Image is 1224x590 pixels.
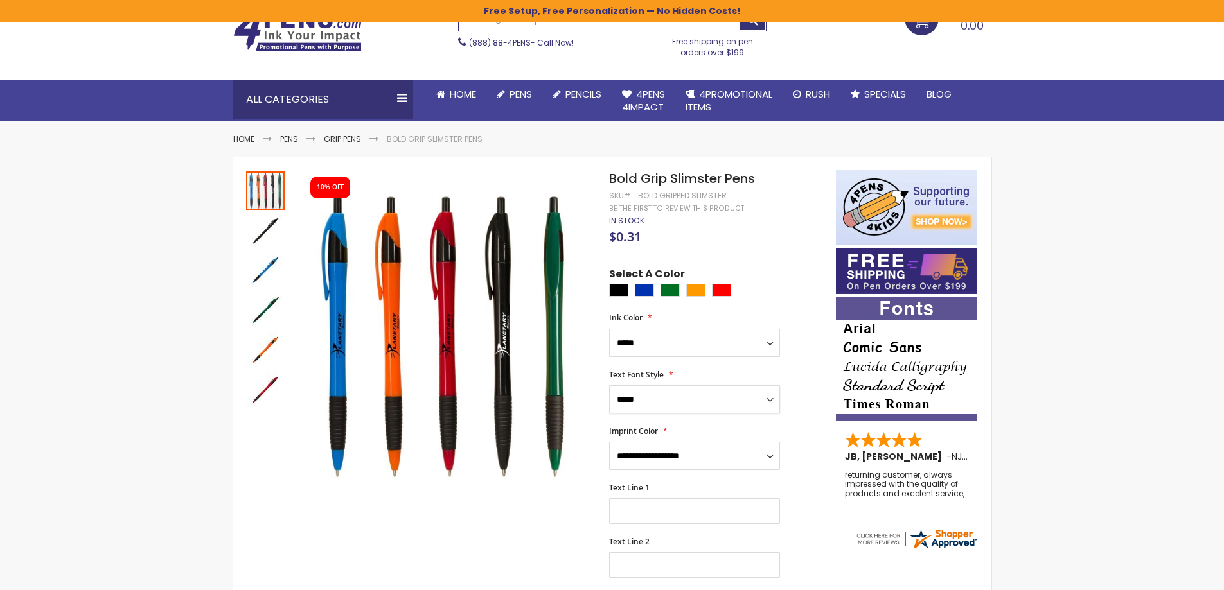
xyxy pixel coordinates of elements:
[916,80,962,108] a: Blog
[246,291,285,329] img: Bold Grip Slimster Pens
[927,87,952,101] span: Blog
[661,284,680,297] div: Green
[246,170,286,210] div: Bold Grip Slimster Promotional Pens
[233,134,254,144] a: Home
[609,169,755,187] span: Bold Grip Slimster Pens
[609,312,643,323] span: Ink Color
[387,134,483,144] li: Bold Grip Slimster Pens
[609,369,664,380] span: Text Font Style
[609,215,644,226] span: In stock
[246,331,285,369] img: Bold Grip Slimster Pens
[609,190,633,201] strong: SKU
[246,370,285,409] img: Bold Grip Slimster Pens
[324,134,361,144] a: Grip Pens
[635,284,654,297] div: Blue
[233,11,362,52] img: 4Pens Custom Pens and Promotional Products
[450,87,476,101] span: Home
[609,426,658,437] span: Imprint Color
[806,87,830,101] span: Rush
[783,80,840,108] a: Rush
[638,191,727,201] div: Bold Gripped Slimster
[952,450,968,463] span: NJ
[469,37,574,48] span: - Call Now!
[686,284,705,297] div: Orange
[612,80,675,122] a: 4Pens4impact
[280,134,298,144] a: Pens
[836,297,977,421] img: font-personalization-examples
[246,290,286,329] div: Bold Grip Slimster Pens
[686,87,772,114] span: 4PROMOTIONAL ITEMS
[845,450,946,463] span: JB, [PERSON_NAME]
[542,80,612,108] a: Pencils
[609,204,744,213] a: Be the first to review this product
[609,216,644,226] div: Availability
[675,80,783,122] a: 4PROMOTIONALITEMS
[246,210,286,250] div: Bold Grip Slimster Pens
[246,369,285,409] div: Bold Grip Slimster Pens
[246,211,285,250] img: Bold Grip Slimster Pens
[609,536,650,547] span: Text Line 2
[864,87,906,101] span: Specials
[246,251,285,290] img: Bold Grip Slimster Pens
[565,87,601,101] span: Pencils
[840,80,916,108] a: Specials
[233,80,413,119] div: All Categories
[317,183,344,192] div: 10% OFF
[961,17,984,33] span: 0.00
[712,284,731,297] div: Red
[510,87,532,101] span: Pens
[246,250,286,290] div: Bold Grip Slimster Pens
[246,329,286,369] div: Bold Grip Slimster Pens
[609,267,685,284] span: Select A Color
[609,482,650,493] span: Text Line 1
[299,189,592,482] img: Bold Grip Slimster Promotional Pens
[836,248,977,294] img: Free shipping on orders over $199
[609,228,641,245] span: $0.31
[845,471,970,498] div: returning customer, always impressed with the quality of products and excelent service, will retu...
[836,170,977,245] img: 4pens 4 kids
[426,80,486,108] a: Home
[609,284,628,297] div: Black
[855,542,978,553] a: 4pens.com certificate URL
[855,527,978,550] img: 4pens.com widget logo
[469,37,531,48] a: (888) 88-4PENS
[486,80,542,108] a: Pens
[622,87,665,114] span: 4Pens 4impact
[659,31,767,57] div: Free shipping on pen orders over $199
[946,450,1058,463] span: - ,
